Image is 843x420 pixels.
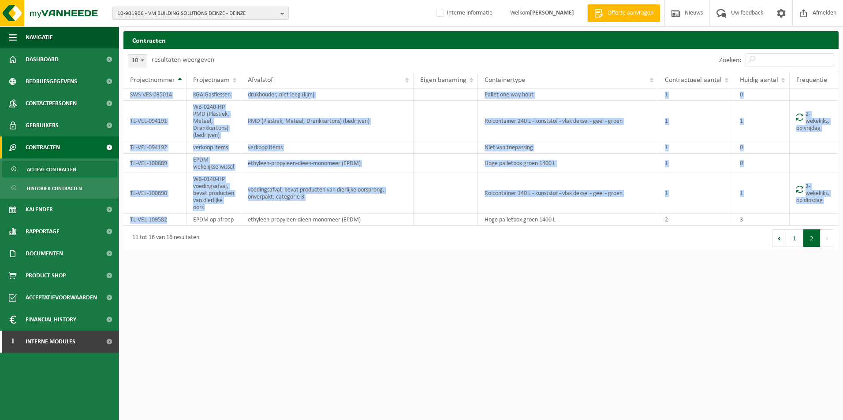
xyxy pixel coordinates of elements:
[733,88,790,101] td: 0
[733,173,790,214] td: 1
[26,48,59,70] span: Dashboard
[478,154,659,173] td: Hoge palletbox groen 1400 L
[740,77,778,84] span: Huidig aantal
[123,31,839,48] h2: Contracten
[733,101,790,141] td: 1
[587,4,660,22] a: Offerte aanvragen
[485,77,525,84] span: Containertype
[26,136,60,158] span: Contracten
[123,214,187,226] td: TL-VEL-109582
[478,214,659,226] td: Hoge palletbox groen 1400 L
[605,9,656,18] span: Offerte aanvragen
[123,88,187,101] td: SWS-VES-035014
[241,173,414,214] td: voedingsafval, bevat producten van dierlijke oorsprong, onverpakt, categorie 3
[9,331,17,353] span: I
[187,141,241,154] td: verkoop items
[665,77,722,84] span: Contractueel aantal
[478,101,659,141] td: Rolcontainer 240 L - kunststof - vlak deksel - geel - groen
[26,331,75,353] span: Interne modules
[152,56,214,63] label: resultaten weergeven
[241,101,414,141] td: PMD (Plastiek, Metaal, Drankkartons) (bedrijven)
[790,101,839,141] td: 2-wekelijks, op vrijdag
[658,141,733,154] td: 1
[187,88,241,101] td: KGA Gasflessen
[26,287,97,309] span: Acceptatievoorwaarden
[241,141,414,154] td: verkoop items
[187,214,241,226] td: EPDM op afroep
[27,161,76,178] span: Actieve contracten
[733,141,790,154] td: 0
[26,199,53,221] span: Kalender
[187,154,241,173] td: EPDM wekelijkse wissel
[241,88,414,101] td: drukhouder, niet leeg (lijm)
[128,55,147,67] span: 10
[248,77,273,84] span: Afvalstof
[658,214,733,226] td: 2
[790,173,839,214] td: 2-wekelijks, op dinsdag
[27,180,82,197] span: Historiek contracten
[123,173,187,214] td: TL-VEL-100890
[434,7,492,20] label: Interne informatie
[796,77,827,84] span: Frequentie
[530,10,574,16] strong: [PERSON_NAME]
[112,7,289,20] button: 10-901906 - VM BUILDING SOLUTIONS DEINZE - DEINZE
[187,101,241,141] td: WB-0240-HP PMD (Plastiek, Metaal, Drankkartons) (bedrijven)
[821,229,834,247] button: Next
[658,173,733,214] td: 1
[733,154,790,173] td: 0
[187,173,241,214] td: WB-0140-HP voedingsafval, bevat producten van dierlijke oors
[193,77,230,84] span: Projectnaam
[478,173,659,214] td: Rolcontainer 140 L - kunststof - vlak deksel - geel - groen
[117,7,277,20] span: 10-901906 - VM BUILDING SOLUTIONS DEINZE - DEINZE
[128,54,147,67] span: 10
[420,77,466,84] span: Eigen benaming
[26,114,59,136] span: Gebruikers
[2,161,117,177] a: Actieve contracten
[658,101,733,141] td: 1
[733,214,790,226] td: 3
[241,214,414,226] td: ethyleen-propyleen-dieen-monomeer (EPDM)
[772,229,786,247] button: Previous
[26,221,60,243] span: Rapportage
[803,229,821,247] button: 2
[2,180,117,196] a: Historiek contracten
[26,26,53,48] span: Navigatie
[130,77,175,84] span: Projectnummer
[26,243,63,265] span: Documenten
[786,229,803,247] button: 1
[478,88,659,101] td: Pallet one way hout
[123,101,187,141] td: TL-VEL-094191
[26,265,66,287] span: Product Shop
[128,230,199,246] div: 11 tot 16 van 16 resultaten
[26,309,76,331] span: Financial History
[658,88,733,101] td: 1
[478,141,659,154] td: Niet van toepassing
[26,70,77,92] span: Bedrijfsgegevens
[658,154,733,173] td: 1
[123,154,187,173] td: TL-VEL-100889
[719,57,741,64] label: Zoeken:
[26,92,77,114] span: Contactpersonen
[241,154,414,173] td: ethyleen-propyleen-dieen-monomeer (EPDM)
[123,141,187,154] td: TL-VEL-094192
